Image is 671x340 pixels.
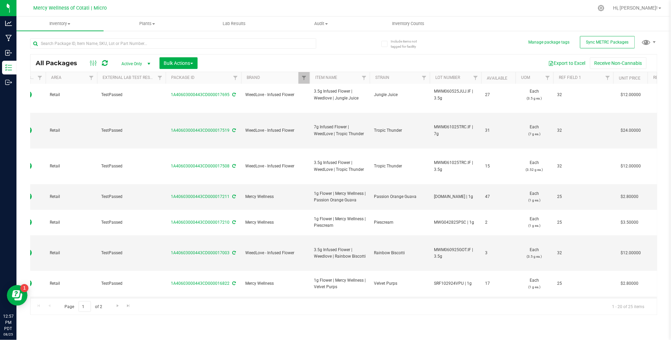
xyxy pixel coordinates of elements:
[16,21,104,27] span: Inventory
[36,59,84,67] span: All Packages
[529,39,570,45] button: Manage package tags
[278,16,365,31] a: Audit
[617,248,645,258] span: $12.00000
[101,127,162,134] span: TestPassed
[154,72,166,84] a: Filter
[245,280,306,287] span: Mercy Wellness
[314,160,366,173] span: 3.5g Infused Flower | WeedLove | Tropic Thunder
[434,124,477,137] span: MWM061025TRC.IF | 7g
[30,38,316,49] input: Search Package ID, Item Name, SKU, Lot or Part Number...
[470,72,481,84] a: Filter
[557,250,609,256] span: 32
[597,5,605,11] div: Manage settings
[557,127,609,134] span: 32
[434,280,477,287] span: SRF102924VPU | 1g
[171,220,230,225] a: 1A40603000443CD000017210
[520,216,549,229] span: Each
[314,277,366,290] span: 1g Flower | Mercy Wellness | Velvet Purps
[544,57,590,69] button: Export to Excel
[5,64,12,71] inline-svg: Inventory
[7,285,27,306] iframe: Resource center
[520,88,549,101] span: Each
[557,92,609,98] span: 32
[50,127,93,134] span: Retail
[434,88,477,101] span: MWM060525JUJ.IF | 3.5g
[50,280,93,287] span: Retail
[520,277,549,290] span: Each
[485,127,511,134] span: 31
[160,57,198,69] button: Bulk Actions
[485,280,511,287] span: 17
[50,194,93,200] span: Retail
[33,5,107,11] span: Mercy Wellness of Cotati | Micro
[213,21,255,27] span: Lab Results
[104,21,190,27] span: Plants
[164,60,193,66] span: Bulk Actions
[434,160,477,173] span: MWM061025TRC.IF | 3.5g
[375,75,389,80] a: Strain
[485,92,511,98] span: 27
[520,131,549,137] p: (7 g ea.)
[245,163,306,169] span: WeedLove - Infused Flower
[314,216,366,229] span: 1g Flower | Mercy Wellness | Piescream
[171,194,230,199] a: 1A40603000443CD000017211
[232,128,236,133] span: Sync from Compliance System
[50,92,93,98] span: Retail
[34,72,46,84] a: Filter
[602,72,613,84] a: Filter
[520,124,549,137] span: Each
[391,39,425,49] span: Include items not tagged for facility
[485,250,511,256] span: 3
[374,219,426,226] span: Piescream
[617,90,645,100] span: $12.00000
[50,163,93,169] span: Retail
[50,250,93,256] span: Retail
[16,16,104,31] a: Inventory
[5,35,12,42] inline-svg: Manufacturing
[365,16,452,31] a: Inventory Counts
[557,163,609,169] span: 32
[51,75,61,80] a: Area
[617,161,645,171] span: $12.00000
[5,79,12,86] inline-svg: Outbound
[171,250,230,255] a: 1A40603000443CD000017003
[435,75,460,80] a: Lot Number
[434,219,477,226] span: MWG042825PSC | 1g
[520,95,549,102] p: (3.5 g ea.)
[383,21,434,27] span: Inventory Counts
[617,279,642,289] span: $2.80000
[59,301,108,312] span: Page of 2
[557,280,609,287] span: 25
[3,313,13,332] p: 12:57 PM PDT
[101,194,162,200] span: TestPassed
[171,164,230,168] a: 1A40603000443CD000017508
[374,127,426,134] span: Tropic Thunder
[619,76,640,81] a: Unit Price
[232,194,236,199] span: Sync from Compliance System
[245,92,306,98] span: WeedLove - Infused Flower
[314,190,366,203] span: 1g Flower | Mercy Wellness | Passion Orange Guava
[358,72,370,84] a: Filter
[374,163,426,169] span: Tropic Thunder
[103,75,156,80] a: External Lab Test Result
[485,194,511,200] span: 47
[232,220,236,225] span: Sync from Compliance System
[521,75,530,80] a: UOM
[3,332,13,337] p: 08/25
[557,219,609,226] span: 25
[245,219,306,226] span: Mercy Wellness
[171,128,230,133] a: 1A40603000443CD000017519
[520,284,549,290] p: (1 g ea.)
[232,92,236,97] span: Sync from Compliance System
[485,163,511,169] span: 15
[123,301,133,310] a: Go to the last page
[419,72,430,84] a: Filter
[79,301,91,312] input: 1
[247,75,260,80] a: Brand
[374,92,426,98] span: Jungle Juice
[50,219,93,226] span: Retail
[101,250,162,256] span: TestPassed
[298,72,310,84] a: Filter
[314,124,366,137] span: 7g Infused Flower | WeedLove | Tropic Thunder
